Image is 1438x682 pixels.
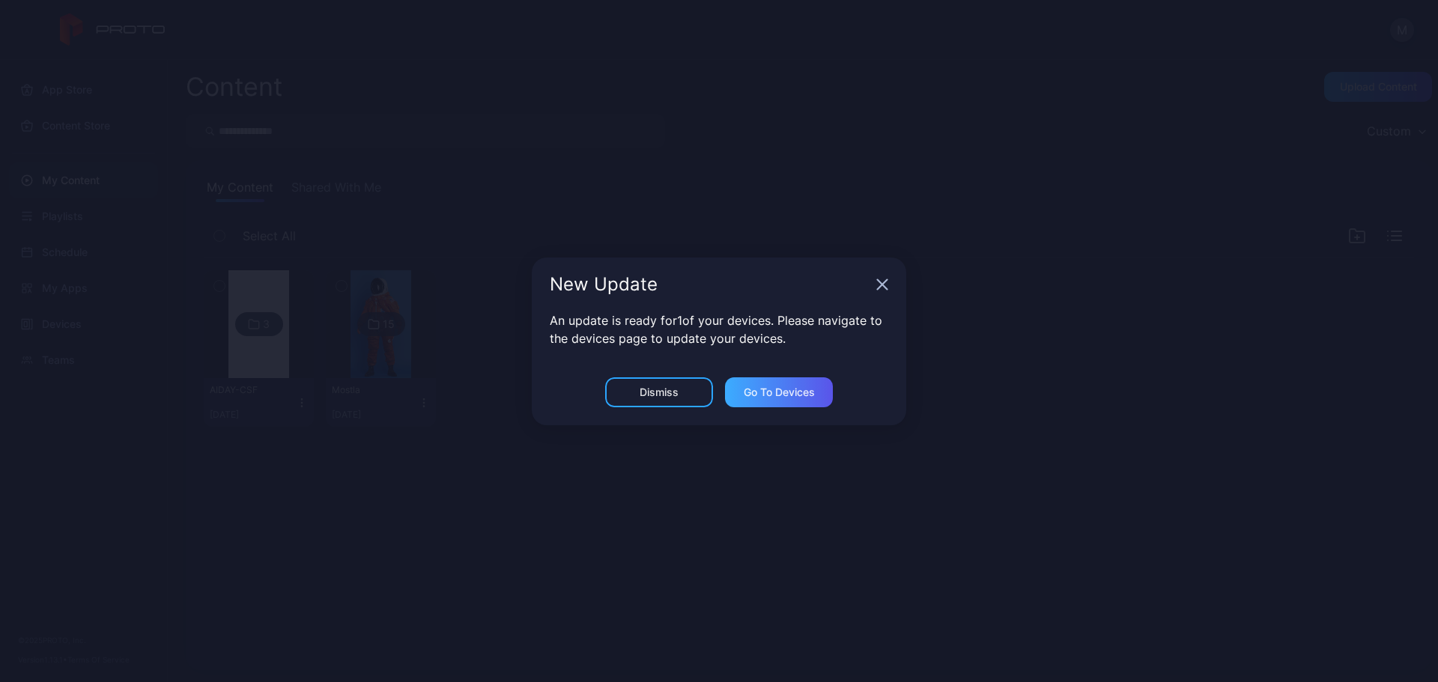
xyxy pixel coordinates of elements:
button: Dismiss [605,377,713,407]
p: An update is ready for 1 of your devices. Please navigate to the devices page to update your devi... [550,311,888,347]
div: Go to devices [744,386,815,398]
div: New Update [550,275,870,293]
div: Dismiss [640,386,679,398]
button: Go to devices [725,377,833,407]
